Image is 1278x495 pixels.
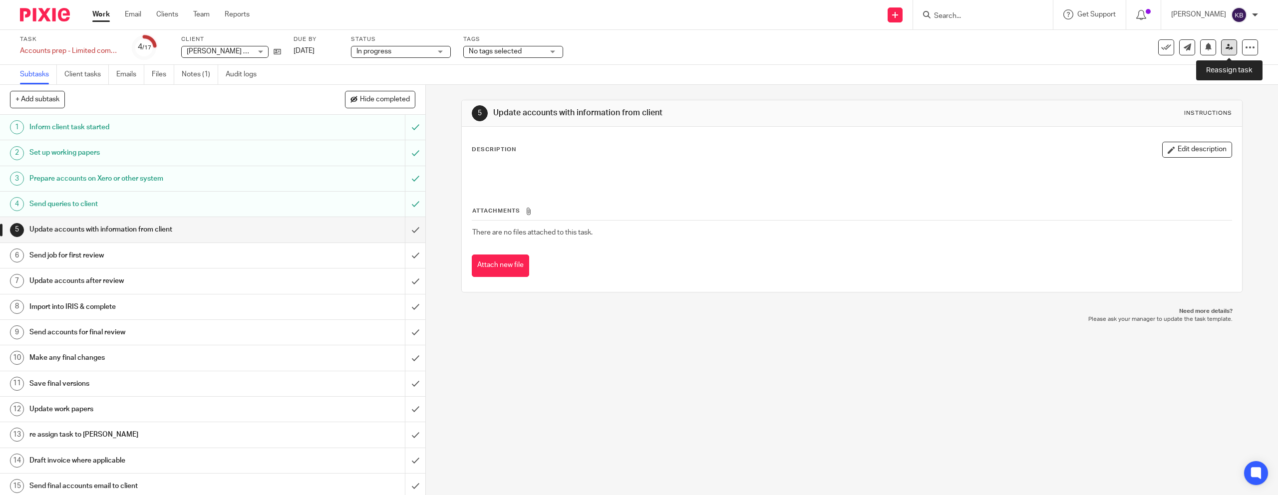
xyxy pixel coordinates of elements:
a: Subtasks [20,65,57,84]
a: Clients [156,9,178,19]
div: 6 [10,248,24,262]
span: [PERSON_NAME] Ltd [187,48,254,55]
button: Hide completed [345,91,415,108]
h1: Send final accounts email to client [29,479,273,494]
span: [DATE] [294,47,315,54]
img: Pixie [20,8,70,21]
div: 2 [10,146,24,160]
button: Edit description [1162,142,1232,158]
small: /17 [142,45,151,50]
a: Audit logs [226,65,264,84]
div: 7 [10,274,24,288]
img: svg%3E [1231,7,1247,23]
span: Attachments [472,208,520,214]
span: Get Support [1077,11,1116,18]
div: 1 [10,120,24,134]
label: Task [20,35,120,43]
p: Description [472,146,516,154]
h1: Update work papers [29,402,273,417]
label: Tags [463,35,563,43]
span: There are no files attached to this task. [472,229,593,236]
label: Status [351,35,451,43]
div: 5 [472,105,488,121]
div: 4 [138,41,151,53]
span: Hide completed [360,96,410,104]
button: Attach new file [472,254,529,277]
div: 4 [10,197,24,211]
a: Client tasks [64,65,109,84]
h1: Import into IRIS & complete [29,299,273,314]
h1: Update accounts with information from client [493,108,873,118]
p: [PERSON_NAME] [1171,9,1226,19]
span: In progress [356,48,391,55]
button: + Add subtask [10,91,65,108]
p: Need more details? [471,307,1232,315]
a: Reports [225,9,250,19]
div: Accounts prep - Limited companies [20,46,120,56]
div: 10 [10,351,24,365]
h1: Send queries to client [29,197,273,212]
h1: Update accounts after review [29,273,273,288]
div: 13 [10,428,24,442]
a: Emails [116,65,144,84]
h1: Update accounts with information from client [29,222,273,237]
h1: Save final versions [29,376,273,391]
input: Search [933,12,1023,21]
label: Due by [294,35,338,43]
h1: Prepare accounts on Xero or other system [29,171,273,186]
h1: Make any final changes [29,350,273,365]
div: 15 [10,479,24,493]
div: 12 [10,402,24,416]
h1: Send accounts for final review [29,325,273,340]
div: 5 [10,223,24,237]
div: 3 [10,172,24,186]
a: Email [125,9,141,19]
h1: Draft invoice where applicable [29,453,273,468]
h1: re assign task to [PERSON_NAME] [29,427,273,442]
a: Work [92,9,110,19]
h1: Set up working papers [29,145,273,160]
div: 8 [10,300,24,314]
p: Please ask your manager to update the task template. [471,315,1232,323]
a: Files [152,65,174,84]
span: No tags selected [469,48,522,55]
div: Instructions [1184,109,1232,117]
div: 11 [10,377,24,391]
div: 14 [10,454,24,468]
h1: Send job for first review [29,248,273,263]
a: Team [193,9,210,19]
h1: Inform client task started [29,120,273,135]
label: Client [181,35,281,43]
div: 9 [10,325,24,339]
a: Notes (1) [182,65,218,84]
